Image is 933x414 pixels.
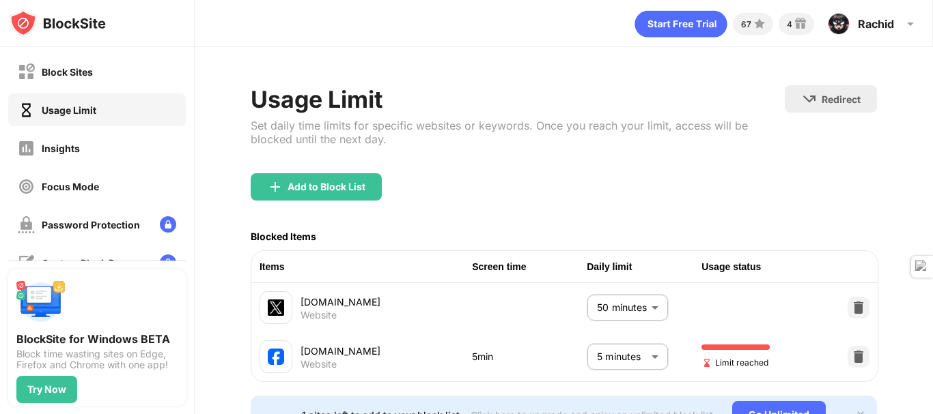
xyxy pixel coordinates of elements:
img: insights-off.svg [18,140,35,157]
div: Try Now [27,384,66,395]
img: AOh14GiwsycKQAelnFyO4YdaoXUQoWuW5qWZ_-eE0Udy=s96-c [828,13,850,35]
img: customize-block-page-off.svg [18,254,35,271]
div: Redirect [822,93,861,105]
div: Screen time [472,259,587,274]
div: Rachid [858,17,894,31]
p: 50 minutes [597,300,646,315]
img: favicons [268,349,284,365]
div: BlockSite for Windows BETA [16,332,178,346]
div: Add to Block List [288,181,365,192]
p: 5 minutes [597,349,646,364]
img: lock-menu.svg [160,254,176,271]
img: block-off.svg [18,63,35,80]
div: Focus Mode [42,181,99,192]
div: animation [635,10,727,38]
img: favicons [268,299,284,316]
img: reward-small.svg [792,16,809,32]
img: push-desktop.svg [16,278,66,327]
div: 4 [787,19,792,29]
img: password-protection-off.svg [18,216,35,233]
div: [DOMAIN_NAME] [301,344,472,358]
img: lock-menu.svg [160,216,176,233]
div: Usage Limit [251,85,785,113]
div: Block time wasting sites on Edge, Firefox and Chrome with one app! [16,349,178,370]
img: time-usage-on.svg [18,102,35,119]
div: Set daily time limits for specific websites or keywords. Once you reach your limit, access will b... [251,119,785,146]
div: Custom Block Page [42,257,132,269]
span: Limit reached [701,356,768,369]
div: Usage status [701,259,816,274]
div: Daily limit [587,259,701,274]
div: Blocked Items [251,231,316,242]
div: Password Protection [42,219,140,231]
div: Website [301,309,337,321]
img: logo-blocksite.svg [10,10,106,37]
img: points-small.svg [751,16,768,32]
div: 5min [472,349,587,364]
div: Website [301,358,337,370]
div: Usage Limit [42,104,96,116]
div: Block Sites [42,66,93,78]
div: Insights [42,143,80,154]
img: focus-off.svg [18,178,35,195]
div: Items [260,259,472,274]
img: hourglass-end.svg [701,357,712,368]
div: 67 [741,19,751,29]
div: [DOMAIN_NAME] [301,295,472,309]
